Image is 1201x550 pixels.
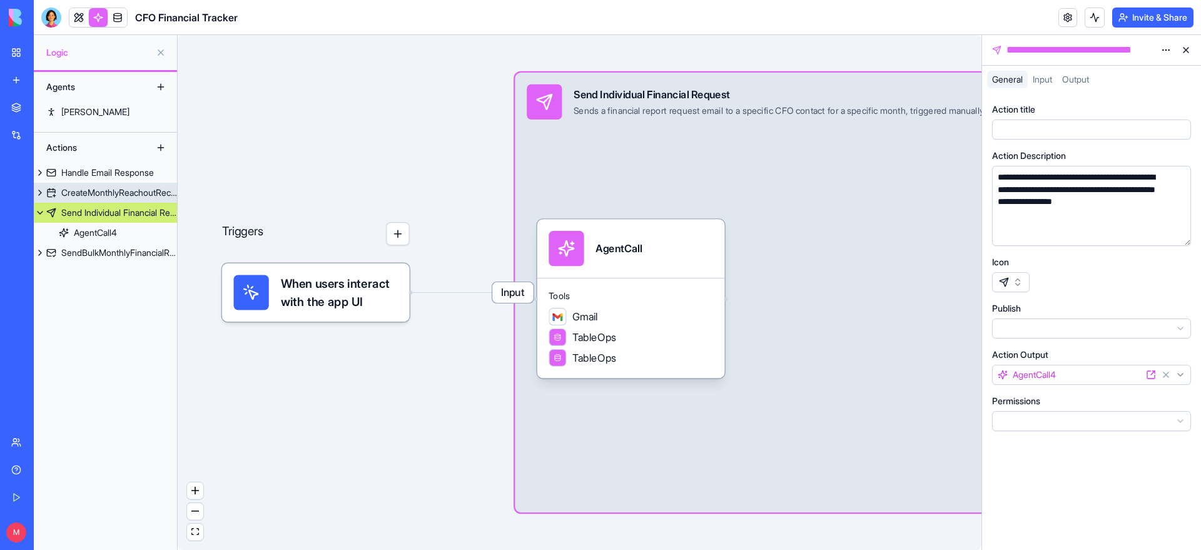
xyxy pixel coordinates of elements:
div: Triggers [222,175,410,322]
div: Agents [40,77,140,97]
a: AgentCall4 [34,223,177,243]
span: Logic [46,46,151,59]
img: logo [9,9,86,26]
div: Send Individual Financial Request [61,206,177,219]
div: CreateMonthlyReachoutRecords [61,186,177,199]
label: Publish [992,302,1021,315]
button: zoom out [187,503,203,520]
span: TableOps [572,330,616,344]
a: [PERSON_NAME] [34,102,177,122]
div: SendBulkMonthlyFinancialRequests [61,247,177,259]
span: Output [1062,74,1089,84]
div: AgentCall4 [74,227,117,239]
div: [PERSON_NAME] [61,106,129,118]
span: When users interact with the app UI [281,275,398,310]
div: When users interact with the app UI [222,263,410,322]
span: General [992,74,1023,84]
button: zoom in [187,482,203,499]
button: Invite & Share [1112,8,1193,28]
span: Gmail [572,309,598,323]
label: Icon [992,256,1009,268]
span: M [6,522,26,542]
a: CreateMonthlyReachoutRecords [34,183,177,203]
label: Action Description [992,150,1066,162]
span: Input [1033,74,1052,84]
a: Send Individual Financial Request [34,203,177,223]
a: SendBulkMonthlyFinancialRequests [34,243,177,263]
div: AgentCall [595,241,642,255]
div: Actions [40,138,140,158]
div: Send Individual Financial Request [574,87,1013,101]
div: Sends a financial report request email to a specific CFO contact for a specific month, triggered ... [574,105,1013,117]
a: Handle Email Response [34,163,177,183]
label: Action Output [992,349,1048,361]
span: Input [492,282,534,303]
div: InputSend Individual Financial RequestSends a financial report request email to a specific CFO co... [515,73,1107,512]
span: Tools [549,290,712,302]
span: TableOps [572,350,616,365]
label: Action title [992,103,1035,116]
p: Triggers [222,222,264,245]
label: Permissions [992,395,1040,407]
div: Handle Email Response [61,166,154,179]
button: fit view [187,524,203,541]
div: AgentCallToolsGmailTableOpsTableOps [537,219,725,378]
span: CFO Financial Tracker [135,10,238,25]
